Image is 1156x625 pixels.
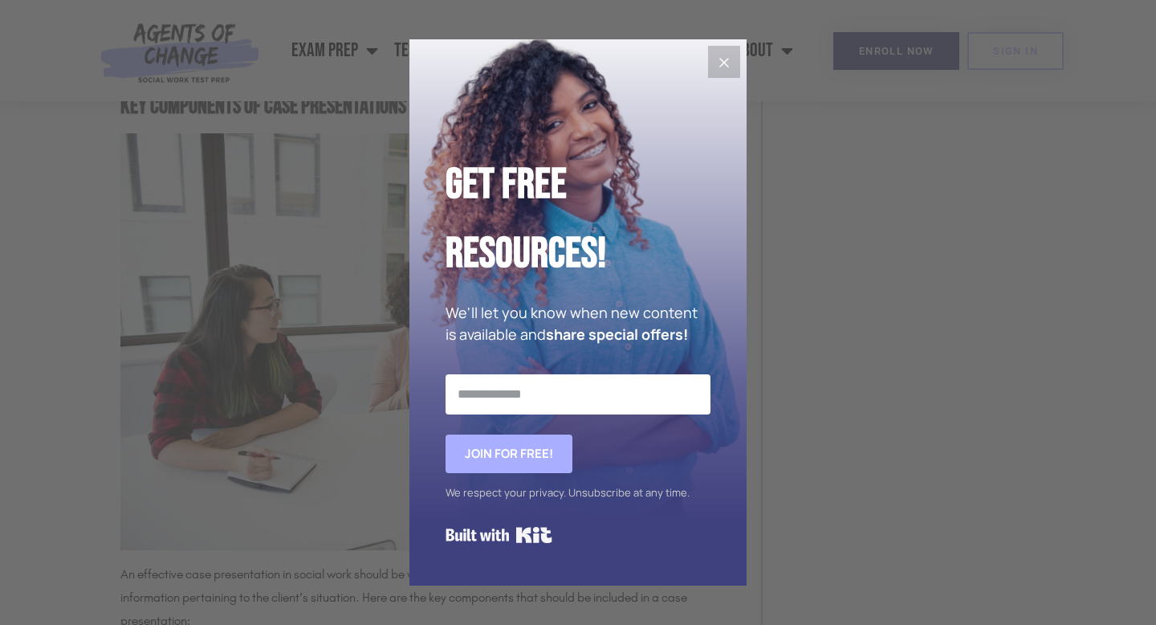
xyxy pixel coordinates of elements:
strong: share special offers! [546,325,688,344]
h2: Get Free Resources! [446,150,710,289]
a: Built with Kit [446,521,552,549]
button: Join for FREE! [446,435,572,473]
input: Email Address [446,374,710,415]
p: We'll let you know when new content is available and [446,302,710,345]
button: Close [708,46,740,78]
div: We respect your privacy. Unsubscribe at any time. [446,481,710,504]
